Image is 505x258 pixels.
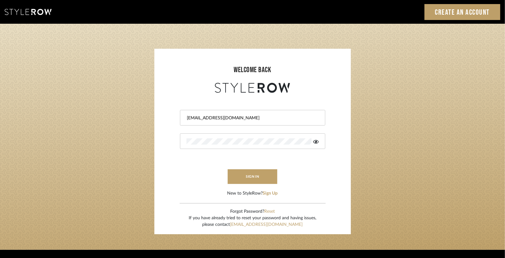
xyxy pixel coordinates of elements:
button: Reset [264,208,275,215]
div: If you have already tried to reset your password and having issues, please contact [189,215,316,228]
button: Sign Up [263,190,278,197]
div: New to StyleRow? [227,190,278,197]
button: sign in [228,169,278,184]
div: Forgot Password? [189,208,316,215]
div: welcome back [161,64,345,76]
a: Create an Account [425,4,501,20]
input: Email Address [187,115,317,121]
a: [EMAIL_ADDRESS][DOMAIN_NAME] [230,222,303,227]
